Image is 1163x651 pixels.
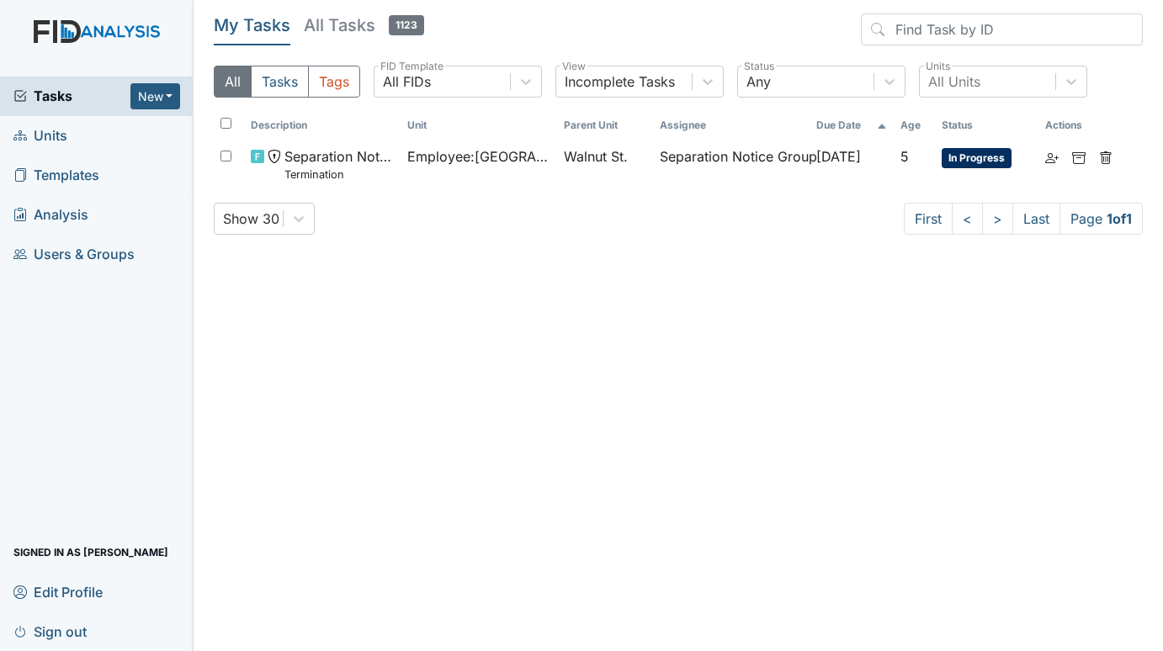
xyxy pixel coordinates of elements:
[214,66,360,98] div: Type filter
[1038,111,1123,140] th: Actions
[935,111,1038,140] th: Toggle SortBy
[1012,203,1060,235] a: Last
[214,13,290,37] h5: My Tasks
[952,203,983,235] a: <
[810,111,894,140] th: Toggle SortBy
[1099,146,1113,167] a: Delete
[244,111,401,140] th: Toggle SortBy
[383,71,431,92] div: All FIDs
[304,13,424,37] h5: All Tasks
[928,71,980,92] div: All Units
[407,146,550,167] span: Employee : [GEOGRAPHIC_DATA][PERSON_NAME]
[904,203,953,235] a: First
[308,66,360,98] button: Tags
[13,241,135,267] span: Users & Groups
[13,202,88,228] span: Analysis
[1072,146,1086,167] a: Archive
[904,203,1143,235] nav: task-pagination
[900,148,909,165] span: 5
[1107,210,1132,227] strong: 1 of 1
[13,579,103,605] span: Edit Profile
[653,140,810,189] td: Separation Notice Group
[816,148,861,165] span: [DATE]
[894,111,936,140] th: Toggle SortBy
[13,123,67,149] span: Units
[1059,203,1143,235] span: Page
[284,146,394,183] span: Separation Notice Termination
[942,148,1012,168] span: In Progress
[653,111,810,140] th: Assignee
[13,86,130,106] a: Tasks
[565,71,675,92] div: Incomplete Tasks
[13,162,99,188] span: Templates
[251,66,309,98] button: Tasks
[557,111,653,140] th: Toggle SortBy
[564,146,628,167] span: Walnut St.
[214,66,252,98] button: All
[389,15,424,35] span: 1123
[130,83,181,109] button: New
[861,13,1143,45] input: Find Task by ID
[13,618,87,644] span: Sign out
[401,111,557,140] th: Toggle SortBy
[223,209,279,229] div: Show 30
[982,203,1013,235] a: >
[13,539,168,565] span: Signed in as [PERSON_NAME]
[220,118,231,129] input: Toggle All Rows Selected
[284,167,394,183] small: Termination
[746,71,771,92] div: Any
